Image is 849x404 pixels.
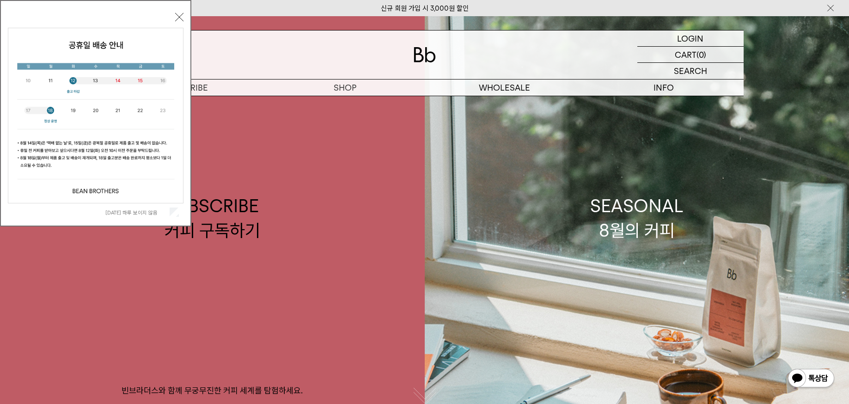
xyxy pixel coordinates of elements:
img: 로고 [414,47,436,62]
img: 카카오톡 채널 1:1 채팅 버튼 [787,368,835,390]
a: CART (0) [637,47,744,63]
a: LOGIN [637,31,744,47]
p: (0) [696,47,706,62]
button: 닫기 [175,13,183,21]
a: 신규 회원 가입 시 3,000원 할인 [381,4,469,12]
p: INFO [584,80,744,96]
a: SHOP [265,80,425,96]
p: SEARCH [674,63,707,79]
div: SEASONAL 8월의 커피 [590,194,684,243]
p: CART [675,47,696,62]
label: [DATE] 하루 보이지 않음 [105,209,168,216]
img: cb63d4bbb2e6550c365f227fdc69b27f_113810.jpg [8,28,183,203]
p: LOGIN [677,31,703,46]
div: SUBSCRIBE 커피 구독하기 [165,194,260,243]
p: WHOLESALE [425,80,584,96]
